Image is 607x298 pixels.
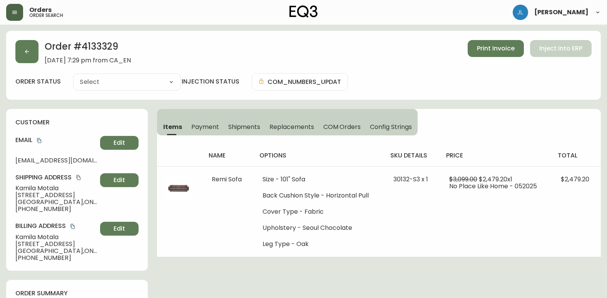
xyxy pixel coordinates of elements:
[15,234,97,241] span: Kamila Motala
[15,289,139,298] h4: order summary
[29,13,63,18] h5: order search
[263,241,375,248] li: Leg Type - Oak
[15,185,97,192] span: Kamila Motala
[15,248,97,254] span: [GEOGRAPHIC_DATA] , ON , K1Y 2C1 , CA
[15,206,97,213] span: [PHONE_NUMBER]
[263,208,375,215] li: Cover Type - Fabric
[289,5,318,18] img: logo
[35,137,43,144] button: copy
[114,139,125,147] span: Edit
[15,254,97,261] span: [PHONE_NUMBER]
[446,151,545,160] h4: price
[166,176,191,201] img: 8d46458f-cada-4904-99b2-b0d0c6d6d6e7.jpg
[468,40,524,57] button: Print Invoice
[323,123,361,131] span: COM Orders
[191,123,219,131] span: Payment
[558,151,595,160] h4: total
[45,40,131,57] h2: Order # 4133329
[263,192,375,199] li: Back Cushion Style - Horizontal Pull
[15,157,97,164] span: [EMAIL_ADDRESS][DOMAIN_NAME]
[561,175,589,184] span: $2,479.20
[100,136,139,150] button: Edit
[263,224,375,231] li: Upholstery - Seoul Chocolate
[209,151,247,160] h4: name
[15,136,97,144] h4: Email
[15,222,97,230] h4: Billing Address
[182,77,239,86] h4: injection status
[269,123,314,131] span: Replacements
[15,118,139,127] h4: customer
[15,192,97,199] span: [STREET_ADDRESS]
[69,223,77,230] button: copy
[15,77,61,86] label: order status
[477,44,515,53] span: Print Invoice
[15,241,97,248] span: [STREET_ADDRESS]
[263,176,375,183] li: Size - 101" Sofa
[449,175,477,184] span: $3,099.00
[393,175,428,184] span: 30132-S3 x 1
[534,9,589,15] span: [PERSON_NAME]
[29,7,52,13] span: Orders
[259,151,378,160] h4: options
[449,182,537,191] span: No Place Like Home - 052025
[100,222,139,236] button: Edit
[15,199,97,206] span: [GEOGRAPHIC_DATA] , ON , K1Y 2C1 , CA
[45,57,131,64] span: [DATE] 7:29 pm from CA_EN
[114,176,125,184] span: Edit
[163,123,182,131] span: Items
[100,173,139,187] button: Edit
[228,123,261,131] span: Shipments
[114,224,125,233] span: Edit
[75,174,82,181] button: copy
[212,175,242,184] span: Remi Sofa
[479,175,512,184] span: $2,479.20 x 1
[370,123,411,131] span: Config Strings
[513,5,528,20] img: 1c9c23e2a847dab86f8017579b61559c
[15,173,97,182] h4: Shipping Address
[390,151,434,160] h4: sku details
